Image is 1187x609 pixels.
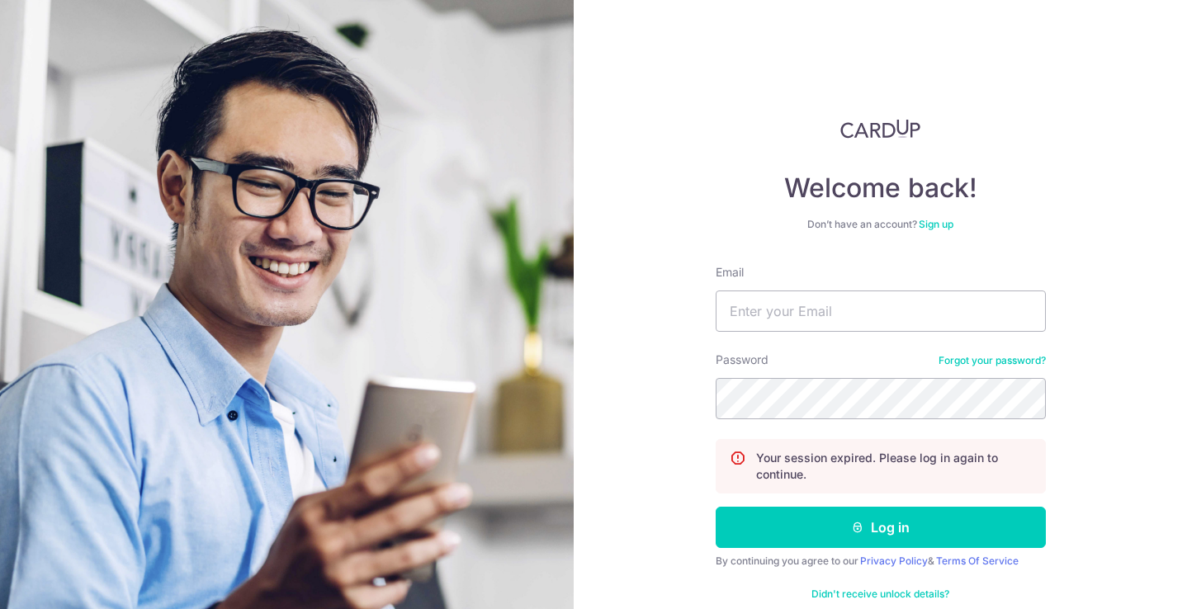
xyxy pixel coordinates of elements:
img: CardUp Logo [840,119,921,139]
a: Privacy Policy [860,555,928,567]
a: Forgot your password? [939,354,1046,367]
div: Don’t have an account? [716,218,1046,231]
input: Enter your Email [716,290,1046,332]
a: Terms Of Service [936,555,1019,567]
a: Didn't receive unlock details? [811,588,949,601]
label: Email [716,264,744,281]
p: Your session expired. Please log in again to continue. [756,450,1032,483]
a: Sign up [919,218,953,230]
label: Password [716,352,768,368]
h4: Welcome back! [716,172,1046,205]
div: By continuing you agree to our & [716,555,1046,568]
button: Log in [716,507,1046,548]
